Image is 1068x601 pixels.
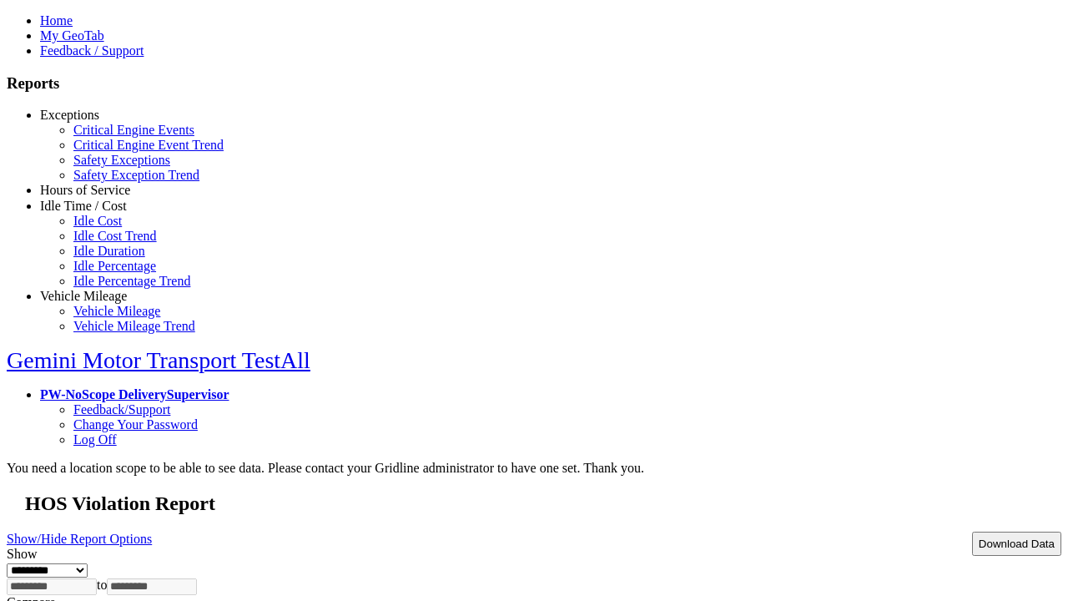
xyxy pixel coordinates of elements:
[7,347,310,373] a: Gemini Motor Transport TestAll
[73,214,122,228] a: Idle Cost
[73,402,170,417] a: Feedback/Support
[73,259,156,273] a: Idle Percentage
[40,43,144,58] a: Feedback / Support
[40,183,130,197] a: Hours of Service
[7,74,1061,93] h3: Reports
[40,108,99,122] a: Exceptions
[73,274,190,288] a: Idle Percentage Trend
[73,153,170,167] a: Safety Exceptions
[97,578,107,592] span: to
[40,13,73,28] a: Home
[73,417,198,432] a: Change Your Password
[40,387,229,402] a: PW-NoScope DeliverySupervisor
[7,547,37,561] label: Show
[40,289,127,303] a: Vehicle Mileage
[73,304,160,318] a: Vehicle Mileage
[73,123,194,137] a: Critical Engine Events
[972,532,1061,556] button: Download Data
[73,168,199,182] a: Safety Exception Trend
[7,461,1061,476] div: You need a location scope to be able to see data. Please contact your Gridline administrator to h...
[7,528,152,550] a: Show/Hide Report Options
[73,244,145,258] a: Idle Duration
[40,28,104,43] a: My GeoTab
[40,199,127,213] a: Idle Time / Cost
[73,198,213,212] a: HOS Explanation Reports
[25,492,1061,515] h2: HOS Violation Report
[73,432,117,447] a: Log Off
[73,319,195,333] a: Vehicle Mileage Trend
[73,229,157,243] a: Idle Cost Trend
[73,138,224,152] a: Critical Engine Event Trend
